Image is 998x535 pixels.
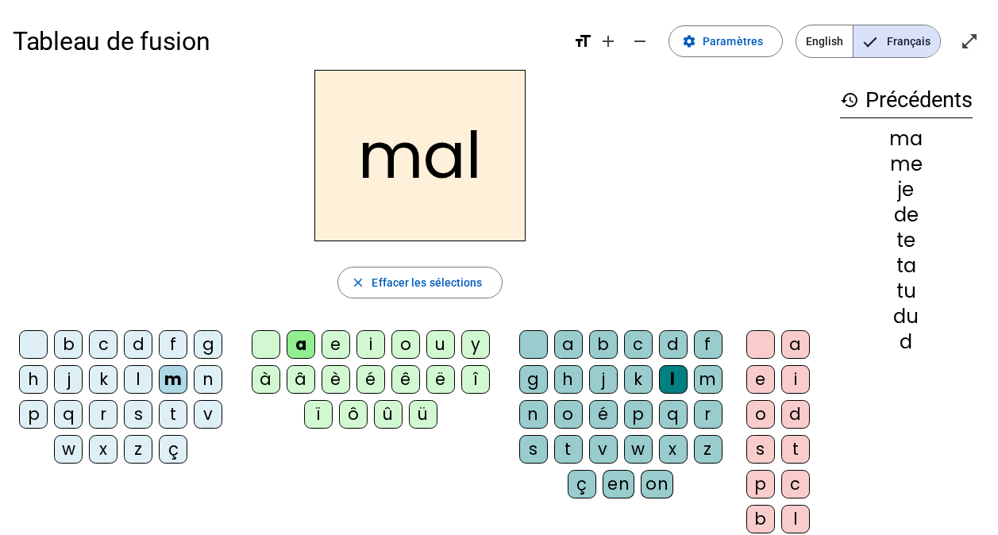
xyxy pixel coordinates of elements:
[461,365,490,394] div: î
[624,400,653,429] div: p
[314,70,526,241] h2: mal
[391,365,420,394] div: ê
[19,400,48,429] div: p
[194,365,222,394] div: n
[391,330,420,359] div: o
[840,307,973,326] div: du
[624,25,656,57] button: Diminuer la taille de la police
[659,400,688,429] div: q
[252,365,280,394] div: à
[194,400,222,429] div: v
[746,400,775,429] div: o
[641,470,673,498] div: on
[854,25,940,57] span: Français
[426,365,455,394] div: ë
[554,400,583,429] div: o
[287,330,315,359] div: a
[159,435,187,464] div: ç
[840,206,973,225] div: de
[159,400,187,429] div: t
[13,16,561,67] h1: Tableau de fusion
[840,231,973,250] div: te
[746,470,775,498] div: p
[372,273,482,292] span: Effacer les sélections
[89,400,118,429] div: r
[351,275,365,290] mat-icon: close
[356,365,385,394] div: é
[124,365,152,394] div: l
[694,330,722,359] div: f
[54,400,83,429] div: q
[519,435,548,464] div: s
[781,330,810,359] div: a
[703,32,763,51] span: Paramètres
[840,180,973,199] div: je
[954,25,985,57] button: Entrer en plein écran
[840,129,973,148] div: ma
[840,90,859,110] mat-icon: history
[426,330,455,359] div: u
[54,330,83,359] div: b
[781,435,810,464] div: t
[682,34,696,48] mat-icon: settings
[960,32,979,51] mat-icon: open_in_full
[356,330,385,359] div: i
[54,435,83,464] div: w
[659,435,688,464] div: x
[589,365,618,394] div: j
[554,435,583,464] div: t
[624,435,653,464] div: w
[840,155,973,174] div: me
[669,25,783,57] button: Paramètres
[599,32,618,51] mat-icon: add
[746,365,775,394] div: e
[781,365,810,394] div: i
[840,333,973,352] div: d
[746,435,775,464] div: s
[124,435,152,464] div: z
[746,505,775,533] div: b
[589,400,618,429] div: é
[624,365,653,394] div: k
[781,505,810,533] div: l
[554,330,583,359] div: a
[592,25,624,57] button: Augmenter la taille de la police
[840,256,973,275] div: ta
[603,470,634,498] div: en
[630,32,649,51] mat-icon: remove
[694,435,722,464] div: z
[554,365,583,394] div: h
[624,330,653,359] div: c
[337,267,502,298] button: Effacer les sélections
[339,400,368,429] div: ô
[54,365,83,394] div: j
[304,400,333,429] div: ï
[781,470,810,498] div: c
[124,400,152,429] div: s
[124,330,152,359] div: d
[89,365,118,394] div: k
[287,365,315,394] div: â
[322,330,350,359] div: e
[589,435,618,464] div: v
[589,330,618,359] div: b
[659,365,688,394] div: l
[159,330,187,359] div: f
[840,83,973,118] h3: Précédents
[519,400,548,429] div: n
[322,365,350,394] div: è
[374,400,403,429] div: û
[573,32,592,51] mat-icon: format_size
[409,400,437,429] div: ü
[89,330,118,359] div: c
[194,330,222,359] div: g
[781,400,810,429] div: d
[519,365,548,394] div: g
[159,365,187,394] div: m
[659,330,688,359] div: d
[568,470,596,498] div: ç
[19,365,48,394] div: h
[694,400,722,429] div: r
[796,25,941,58] mat-button-toggle-group: Language selection
[694,365,722,394] div: m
